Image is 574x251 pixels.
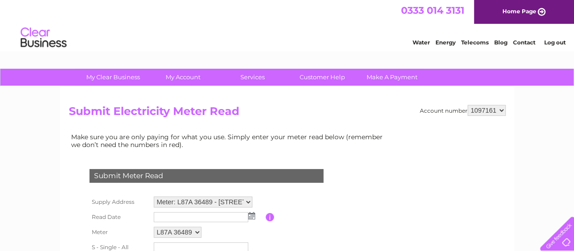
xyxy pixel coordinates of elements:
[401,5,464,16] a: 0333 014 3131
[248,212,255,219] img: ...
[284,69,360,86] a: Customer Help
[513,39,535,46] a: Contact
[69,131,390,150] td: Make sure you are only paying for what you use. Simply enter your meter read below (remember we d...
[354,69,430,86] a: Make A Payment
[461,39,489,46] a: Telecoms
[71,5,504,44] div: Clear Business is a trading name of Verastar Limited (registered in [GEOGRAPHIC_DATA] No. 3667643...
[145,69,221,86] a: My Account
[75,69,151,86] a: My Clear Business
[412,39,430,46] a: Water
[420,105,506,116] div: Account number
[89,169,323,183] div: Submit Meter Read
[266,213,274,221] input: Information
[87,224,151,240] th: Meter
[215,69,290,86] a: Services
[435,39,456,46] a: Energy
[69,105,506,122] h2: Submit Electricity Meter Read
[87,210,151,224] th: Read Date
[544,39,565,46] a: Log out
[494,39,507,46] a: Blog
[20,24,67,52] img: logo.png
[87,194,151,210] th: Supply Address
